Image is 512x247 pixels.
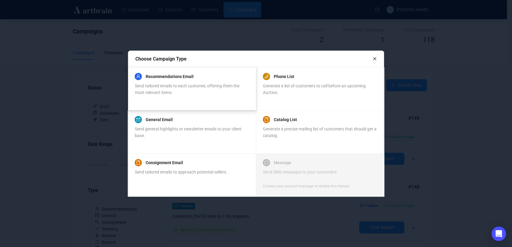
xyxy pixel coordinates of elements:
span: Send general highlights or newsletter emails to your client base. [135,127,242,138]
span: mail [136,117,141,122]
a: Catalog List [274,116,297,123]
span: close [373,57,377,61]
span: Send tailored emails to approach potential sellers. [135,170,227,174]
a: Phone List [274,73,294,80]
span: phone [264,74,269,79]
a: Consignment Email [146,159,183,166]
span: Generate a list of customers to call before an upcoming Auction. [263,83,366,95]
span: book [136,161,141,165]
span: message [264,161,269,165]
span: Send SMS messages to your customers. [263,170,338,174]
a: General Email [146,116,173,123]
div: Contact your account manager to enable this feature [263,183,349,189]
span: Send tailored emails to each customer, offering them the most relevant items. [135,83,239,95]
span: user [136,74,141,79]
div: Open Intercom Messenger [491,227,506,241]
span: Generate a precise mailing list of customers that should get a catalog. [263,127,377,138]
a: Message [274,159,291,166]
a: Recommendations Email [146,73,194,80]
span: book [264,117,269,122]
div: Choose Campaign Type [135,55,373,63]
